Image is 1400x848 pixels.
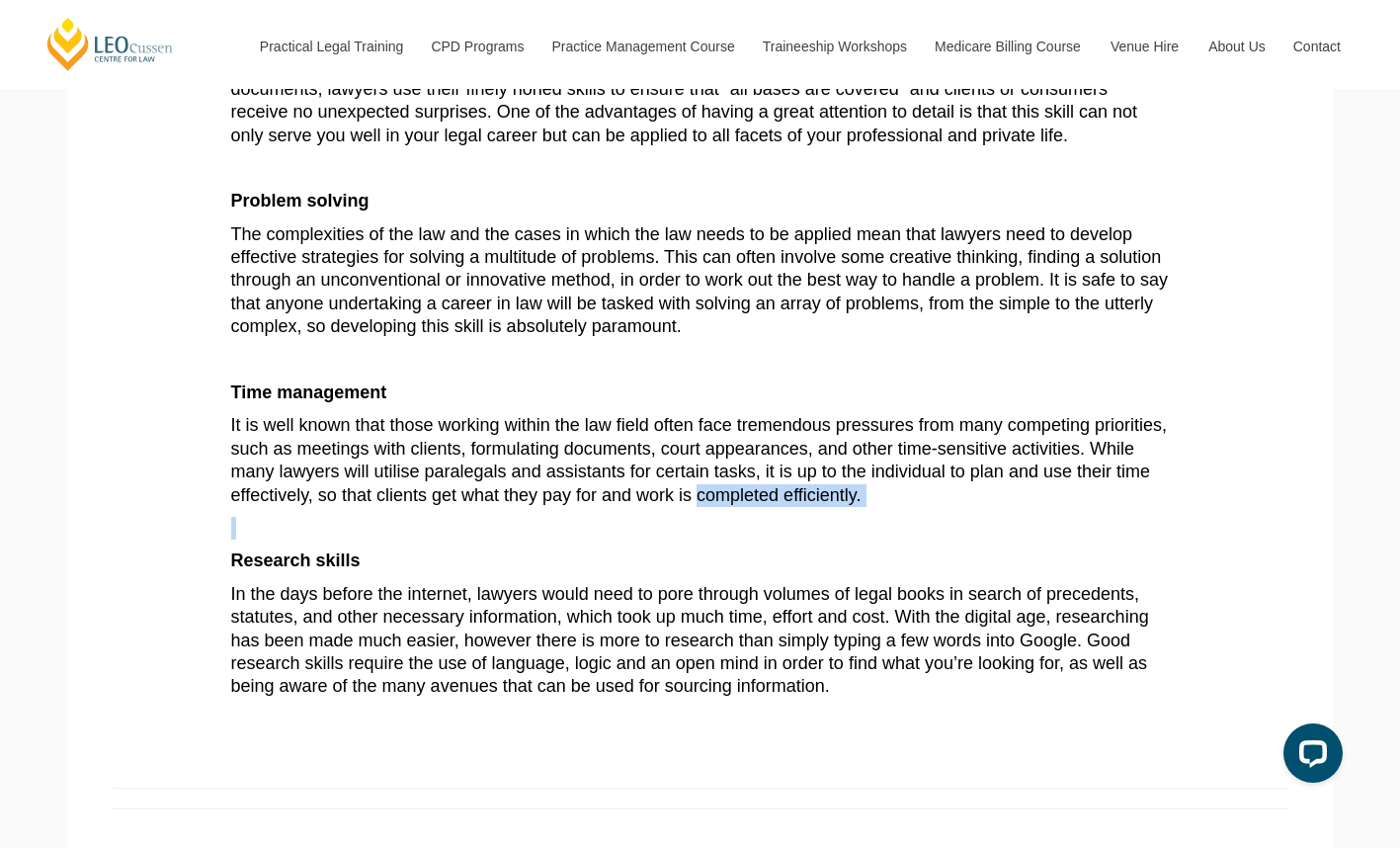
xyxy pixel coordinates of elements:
b: Research skills [231,551,361,570]
span: In the days before the internet, lawyers would need to pore through volumes of legal books in sea... [231,584,1149,697]
a: Practical Legal Training [245,4,417,89]
a: Venue Hire [1096,4,1194,89]
span: The complexities of the law and the cases in which the law needs to be applied mean that lawyers ... [231,224,1169,337]
a: Contact [1278,4,1356,89]
a: CPD Programs [416,4,536,89]
a: Traineeship Workshops [748,4,920,89]
span: It is well known that those working within the law field often face tremendous pressures from man... [231,415,1167,504]
a: [PERSON_NAME] Centre for Law [44,16,176,72]
a: Medicare Billing Course [920,4,1096,89]
a: About Us [1194,4,1278,89]
b: Time management [231,382,387,402]
a: Practice Management Course [537,4,748,89]
span: The phrase “to dot the i’s and cross the t’s” is ideally suited to describe the level of detail r... [231,33,1163,145]
b: Problem solving [231,191,370,211]
iframe: LiveChat chat widget [1268,716,1351,799]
